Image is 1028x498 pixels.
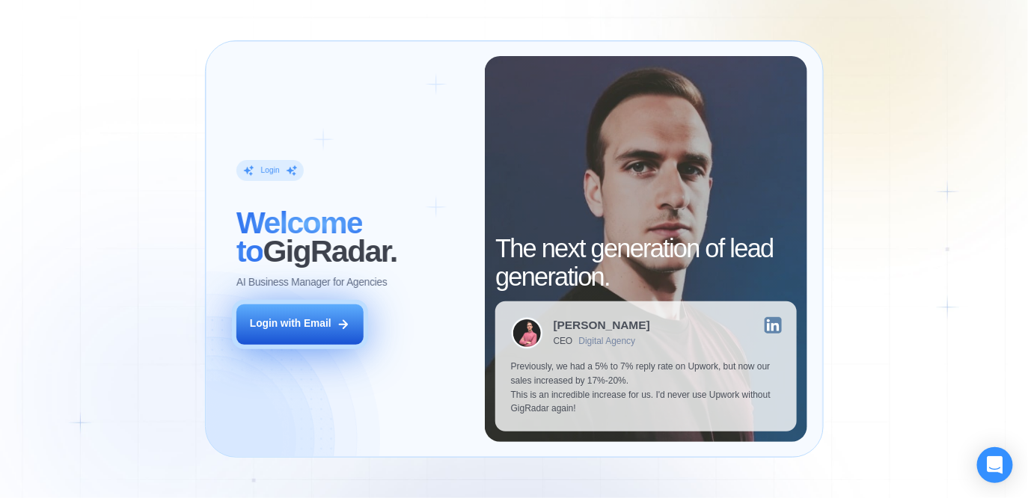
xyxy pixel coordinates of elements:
div: Digital Agency [579,336,636,347]
div: Login [260,165,279,176]
span: Welcome to [236,206,362,268]
h2: ‍ GigRadar. [236,209,470,266]
p: AI Business Manager for Agencies [236,276,388,290]
button: Login with Email [236,304,364,344]
h2: The next generation of lead generation. [495,235,797,292]
div: [PERSON_NAME] [554,319,650,331]
div: Login with Email [250,317,331,331]
p: Previously, we had a 5% to 7% reply rate on Upwork, but now our sales increased by 17%-20%. This ... [511,360,782,416]
div: Open Intercom Messenger [977,447,1013,483]
div: CEO [554,336,572,347]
